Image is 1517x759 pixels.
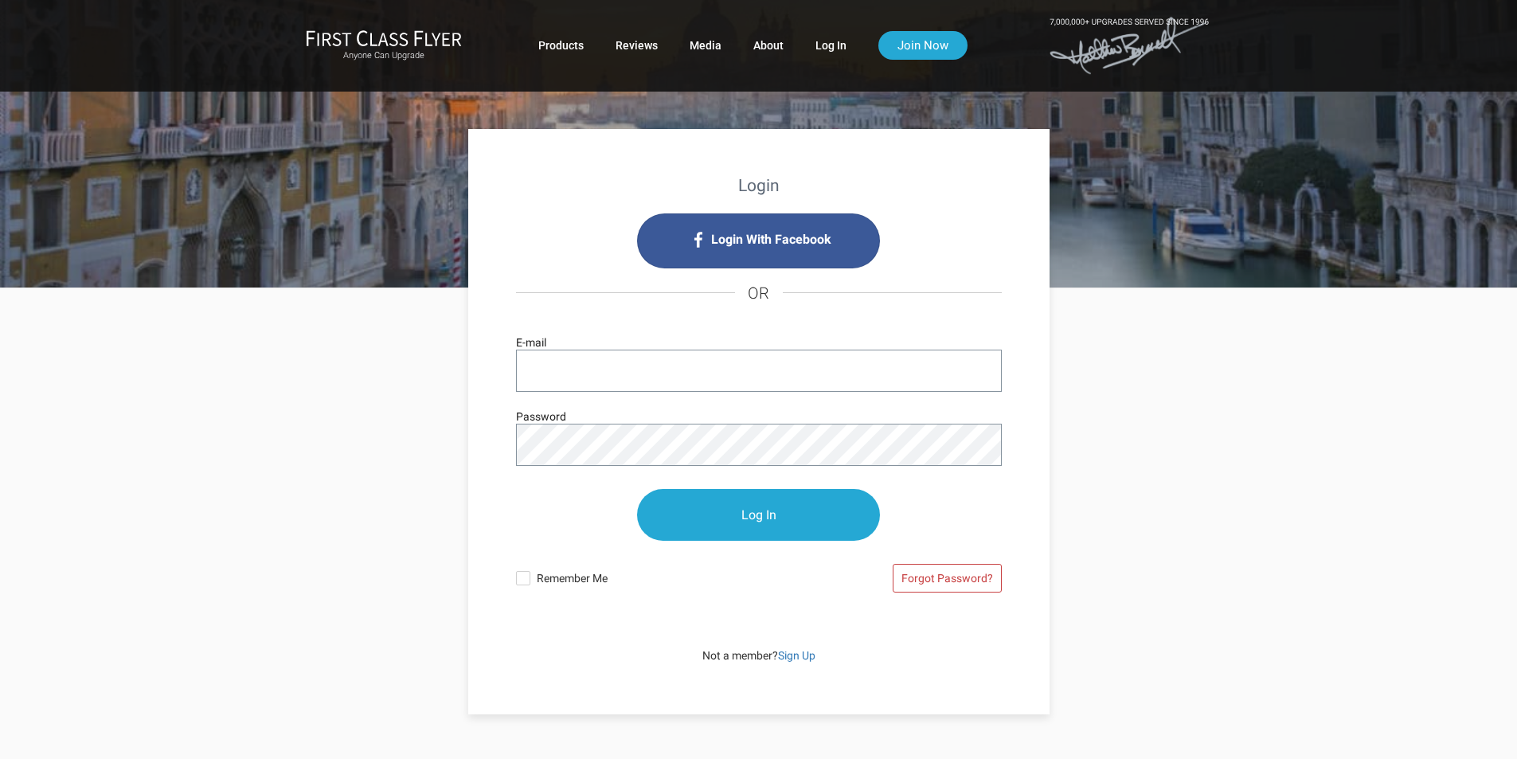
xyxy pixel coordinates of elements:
[516,408,566,425] label: Password
[690,31,721,60] a: Media
[306,29,462,61] a: First Class FlyerAnyone Can Upgrade
[637,489,880,541] input: Log In
[306,50,462,61] small: Anyone Can Upgrade
[616,31,658,60] a: Reviews
[878,31,968,60] a: Join Now
[537,563,759,587] span: Remember Me
[711,227,831,252] span: Login With Facebook
[516,268,1002,318] h4: OR
[893,564,1002,593] a: Forgot Password?
[738,176,780,195] strong: Login
[306,29,462,46] img: First Class Flyer
[778,649,815,662] a: Sign Up
[637,213,880,268] i: Login with Facebook
[815,31,846,60] a: Log In
[516,334,546,351] label: E-mail
[538,31,584,60] a: Products
[753,31,784,60] a: About
[702,649,815,662] span: Not a member?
